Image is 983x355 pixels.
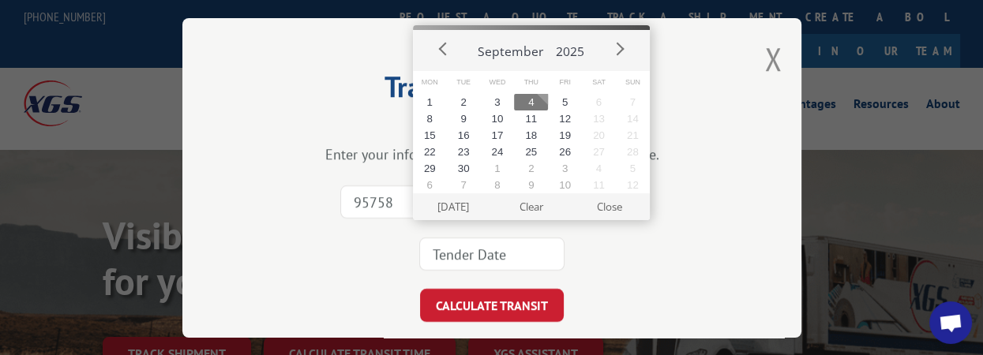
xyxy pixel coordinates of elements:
span: Sat [582,71,616,94]
button: 2 [447,94,481,110]
button: 16 [447,127,481,144]
button: 15 [413,127,447,144]
div: Enter your information below to calculate transit time. [261,145,722,163]
button: 18 [514,127,548,144]
button: 4 [514,94,548,110]
button: 10 [548,177,582,193]
a: Open chat [929,301,972,344]
button: 3 [548,160,582,177]
button: 24 [480,144,514,160]
button: 30 [447,160,481,177]
button: 9 [514,177,548,193]
button: 9 [447,110,481,127]
button: Next [607,37,631,61]
button: 28 [616,144,650,160]
button: 10 [480,110,514,127]
input: Origin Zip [340,185,486,219]
button: Close [570,193,648,220]
button: 8 [413,110,447,127]
button: 1 [413,94,447,110]
button: CALCULATE TRANSIT [420,289,564,322]
button: Prev [432,37,456,61]
button: 27 [582,144,616,160]
input: Tender Date [419,237,565,271]
button: 7 [447,177,481,193]
button: 29 [413,160,447,177]
button: 5 [548,94,582,110]
button: September [471,30,550,66]
button: Close modal [764,38,782,80]
button: 17 [480,127,514,144]
span: Tue [447,71,481,94]
button: 12 [548,110,582,127]
button: 25 [514,144,548,160]
button: [DATE] [414,193,492,220]
span: Mon [413,71,447,94]
button: 14 [616,110,650,127]
button: 21 [616,127,650,144]
h2: Transit Calculator [261,76,722,106]
button: Clear [492,193,570,220]
button: 11 [514,110,548,127]
button: 6 [582,94,616,110]
span: Sun [616,71,650,94]
button: 13 [582,110,616,127]
button: 2 [514,160,548,177]
span: Fri [548,71,582,94]
button: 4 [582,160,616,177]
button: 12 [616,177,650,193]
button: 11 [582,177,616,193]
button: 20 [582,127,616,144]
button: 2025 [550,30,591,66]
button: 7 [616,94,650,110]
button: 22 [413,144,447,160]
button: 19 [548,127,582,144]
button: 1 [480,160,514,177]
span: Thu [514,71,548,94]
span: Wed [480,71,514,94]
button: 26 [548,144,582,160]
button: 8 [480,177,514,193]
button: 3 [480,94,514,110]
button: 23 [447,144,481,160]
button: 5 [616,160,650,177]
button: 6 [413,177,447,193]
